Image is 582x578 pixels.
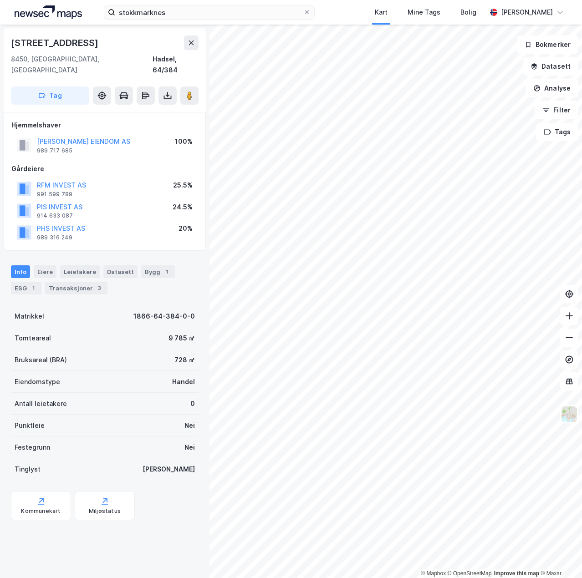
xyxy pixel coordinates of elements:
[421,570,446,577] a: Mapbox
[15,355,67,365] div: Bruksareal (BRA)
[143,464,195,475] div: [PERSON_NAME]
[174,355,195,365] div: 728 ㎡
[89,507,121,515] div: Miljøstatus
[494,570,539,577] a: Improve this map
[190,398,195,409] div: 0
[37,191,72,198] div: 991 599 789
[141,265,175,278] div: Bygg
[168,333,195,344] div: 9 785 ㎡
[15,5,82,19] img: logo.a4113a55bc3d86da70a041830d287a7e.svg
[561,406,578,423] img: Z
[536,534,582,578] iframe: Chat Widget
[15,311,44,322] div: Matrikkel
[460,7,476,18] div: Bolig
[11,282,41,294] div: ESG
[11,86,89,105] button: Tag
[37,147,72,154] div: 989 717 685
[21,507,61,515] div: Kommunekart
[172,376,195,387] div: Handel
[11,265,30,278] div: Info
[34,265,56,278] div: Eiere
[15,333,51,344] div: Tomteareal
[115,5,303,19] input: Søk på adresse, matrikkel, gårdeiere, leietakere eller personer
[526,79,578,97] button: Analyse
[535,101,578,119] button: Filter
[15,442,50,453] div: Festegrunn
[15,398,67,409] div: Antall leietakere
[133,311,195,322] div: 1866-64-384-0-0
[173,180,193,191] div: 25.5%
[536,123,578,141] button: Tags
[11,54,153,76] div: 8450, [GEOGRAPHIC_DATA], [GEOGRAPHIC_DATA]
[162,267,171,276] div: 1
[11,120,198,131] div: Hjemmelshaver
[15,376,60,387] div: Eiendomstype
[184,442,195,453] div: Nei
[29,284,38,293] div: 1
[175,136,193,147] div: 100%
[448,570,492,577] a: OpenStreetMap
[517,35,578,54] button: Bokmerker
[408,7,440,18] div: Mine Tags
[523,57,578,76] button: Datasett
[179,223,193,234] div: 20%
[37,212,73,219] div: 914 633 087
[15,420,45,431] div: Punktleie
[15,464,41,475] div: Tinglyst
[103,265,138,278] div: Datasett
[45,282,107,294] div: Transaksjoner
[11,163,198,174] div: Gårdeiere
[536,534,582,578] div: Kontrollprogram for chat
[375,7,388,18] div: Kart
[11,35,100,50] div: [STREET_ADDRESS]
[153,54,199,76] div: Hadsel, 64/384
[37,234,72,241] div: 989 316 249
[173,202,193,213] div: 24.5%
[184,420,195,431] div: Nei
[501,7,553,18] div: [PERSON_NAME]
[95,284,104,293] div: 3
[60,265,100,278] div: Leietakere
